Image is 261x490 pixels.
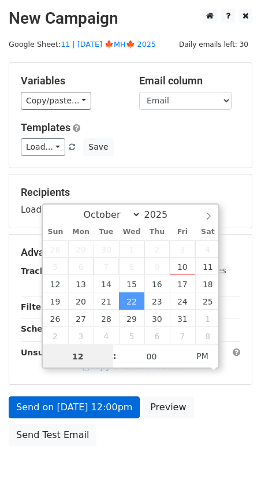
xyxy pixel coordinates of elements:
span: November 4, 2025 [94,327,119,344]
span: October 22, 2025 [119,292,144,310]
span: October 23, 2025 [144,292,170,310]
span: November 1, 2025 [195,310,221,327]
span: October 29, 2025 [119,310,144,327]
span: October 28, 2025 [94,310,119,327]
span: Thu [144,228,170,236]
span: October 24, 2025 [170,292,195,310]
input: Year [141,209,182,220]
span: October 21, 2025 [94,292,119,310]
a: Daily emails left: 30 [175,40,252,49]
span: October 17, 2025 [170,275,195,292]
small: Google Sheet: [9,40,156,49]
span: Wed [119,228,144,236]
strong: Schedule [21,324,62,333]
a: Send on [DATE] 12:00pm [9,396,140,418]
strong: Filters [21,302,50,311]
h5: Advanced [21,246,240,259]
span: October 20, 2025 [68,292,94,310]
span: October 30, 2025 [144,310,170,327]
label: UTM Codes [181,265,226,277]
span: October 26, 2025 [43,310,68,327]
span: October 25, 2025 [195,292,221,310]
input: Minute [117,345,187,368]
span: November 7, 2025 [170,327,195,344]
h5: Email column [139,75,240,87]
h5: Recipients [21,186,240,199]
iframe: Chat Widget [203,435,261,490]
span: October 14, 2025 [94,275,119,292]
span: October 2, 2025 [144,240,170,258]
a: Copy/paste... [21,92,91,110]
strong: Unsubscribe [21,348,77,357]
a: Copy unsubscribe link [80,361,184,372]
strong: Tracking [21,266,59,276]
span: Daily emails left: 30 [175,38,252,51]
span: Mon [68,228,94,236]
span: September 30, 2025 [94,240,119,258]
button: Save [83,138,113,156]
span: October 27, 2025 [68,310,94,327]
div: Loading... [21,186,240,216]
span: November 2, 2025 [43,327,68,344]
span: October 8, 2025 [119,258,144,275]
a: Load... [21,138,65,156]
span: October 7, 2025 [94,258,119,275]
span: November 3, 2025 [68,327,94,344]
span: Click to toggle [187,344,218,367]
span: November 6, 2025 [144,327,170,344]
span: October 10, 2025 [170,258,195,275]
span: September 29, 2025 [68,240,94,258]
span: November 5, 2025 [119,327,144,344]
span: October 4, 2025 [195,240,221,258]
span: October 15, 2025 [119,275,144,292]
span: November 8, 2025 [195,327,221,344]
a: Send Test Email [9,424,96,446]
span: October 1, 2025 [119,240,144,258]
span: October 13, 2025 [68,275,94,292]
input: Hour [43,345,113,368]
span: October 19, 2025 [43,292,68,310]
a: Preview [143,396,193,418]
span: October 9, 2025 [144,258,170,275]
h2: New Campaign [9,9,252,28]
span: Fri [170,228,195,236]
span: October 31, 2025 [170,310,195,327]
a: Templates [21,121,70,133]
span: October 18, 2025 [195,275,221,292]
span: October 6, 2025 [68,258,94,275]
span: September 28, 2025 [43,240,68,258]
span: October 11, 2025 [195,258,221,275]
a: 11 | [DATE] 🍁MH🍁 2025 [61,40,156,49]
span: October 3, 2025 [170,240,195,258]
h5: Variables [21,75,122,87]
span: October 5, 2025 [43,258,68,275]
span: Tue [94,228,119,236]
span: Sun [43,228,68,236]
span: : [113,344,117,367]
span: Sat [195,228,221,236]
span: October 12, 2025 [43,275,68,292]
span: October 16, 2025 [144,275,170,292]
